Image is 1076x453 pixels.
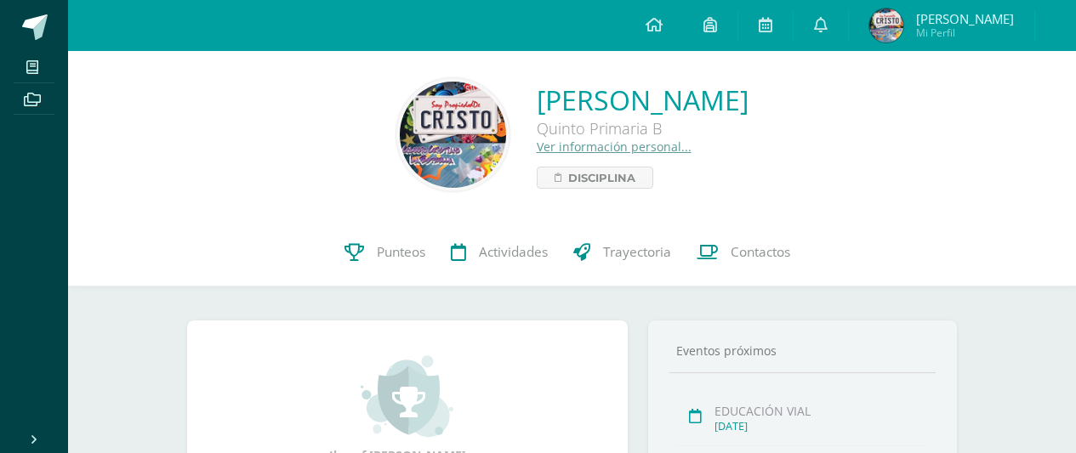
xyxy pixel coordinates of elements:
[684,218,803,286] a: Contactos
[537,118,749,139] div: Quinto Primaria B
[714,419,929,433] div: [DATE]
[714,403,929,419] div: EDUCACIÓN VIAL
[400,82,506,188] img: 9e939c6a4d5f56a540112f8c88a4044e.png
[916,25,1014,40] span: Mi Perfil
[438,218,561,286] a: Actividades
[568,167,635,188] span: Disciplina
[561,218,684,286] a: Trayectoria
[669,343,936,359] div: Eventos próximos
[537,167,653,189] a: Disciplina
[603,243,671,261] span: Trayectoria
[731,243,790,261] span: Contactos
[537,82,749,118] a: [PERSON_NAME]
[479,243,548,261] span: Actividades
[537,139,692,155] a: Ver información personal...
[332,218,438,286] a: Punteos
[361,354,453,439] img: achievement_small.png
[377,243,425,261] span: Punteos
[916,10,1014,27] span: [PERSON_NAME]
[869,8,903,42] img: 8944d75d4b7dc703c2b1fc737ebda6cb.png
